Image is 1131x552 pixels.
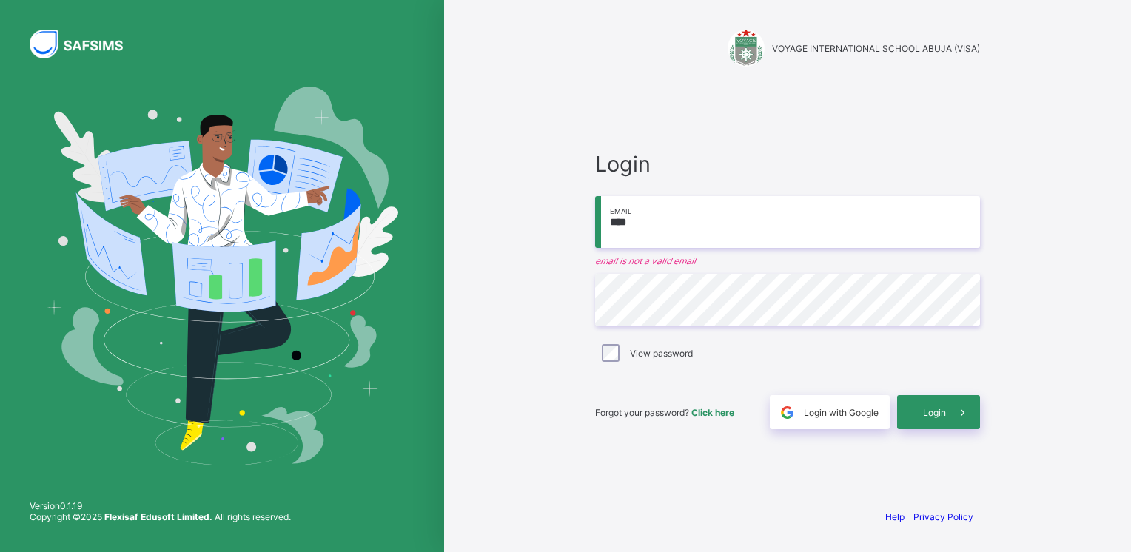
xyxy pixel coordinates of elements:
[772,43,980,54] span: VOYAGE INTERNATIONAL SCHOOL ABUJA (VISA)
[46,87,398,465] img: Hero Image
[923,407,946,418] span: Login
[804,407,879,418] span: Login with Google
[30,511,291,522] span: Copyright © 2025 All rights reserved.
[104,511,212,522] strong: Flexisaf Edusoft Limited.
[595,151,980,177] span: Login
[885,511,905,522] a: Help
[630,348,693,359] label: View password
[595,255,980,266] em: email is not a valid email
[913,511,973,522] a: Privacy Policy
[595,407,734,418] span: Forgot your password?
[779,404,796,421] img: google.396cfc9801f0270233282035f929180a.svg
[30,30,141,58] img: SAFSIMS Logo
[30,500,291,511] span: Version 0.1.19
[691,407,734,418] a: Click here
